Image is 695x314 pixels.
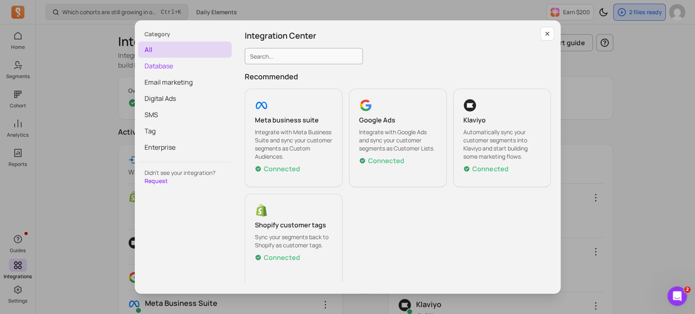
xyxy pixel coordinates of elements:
p: Integrate with Meta Business Suite and sync your customer segments as Custom Audiences. [255,128,332,161]
p: Connected [264,253,300,262]
p: Klaviyo [463,115,541,125]
p: Integration Center [245,30,551,41]
p: Recommended [245,71,551,82]
p: Google Ads [359,115,436,125]
img: shopify_customer_tag [255,204,268,217]
span: Enterprise [138,139,232,155]
p: Automatically sync your customer segments into Klaviyo and start building some marketing flows. [463,128,541,161]
img: facebook [255,99,268,112]
p: Connected [264,164,300,174]
img: klaviyo [463,99,476,112]
button: facebookMeta business suiteIntegrate with Meta Business Suite and sync your customer segments as ... [245,89,342,187]
span: Database [138,58,232,74]
span: Digital Ads [138,90,232,107]
input: Search... [245,48,363,64]
button: shopify_customer_tagShopify customer tagsSync your segments back to Shopify as customer tags.Conn... [245,194,342,292]
span: Email marketing [138,74,232,90]
div: Category [138,30,232,38]
p: Connected [472,164,509,174]
p: Integrate with Google Ads and sync your customer segments as Customer Lists. [359,128,436,153]
p: Meta business suite [255,115,332,125]
span: SMS [138,107,232,123]
iframe: Intercom live chat [667,286,687,306]
span: 2 [684,286,691,293]
span: all [138,41,232,58]
button: googleGoogle AdsIntegrate with Google Ads and sync your customer segments as Customer Lists.Conne... [349,89,447,187]
button: klaviyoKlaviyoAutomatically sync your customer segments into Klaviyo and start building some mark... [453,89,551,187]
img: google [359,99,372,112]
p: Connected [368,156,404,166]
p: Didn’t see your integration? [145,169,225,177]
span: Tag [138,123,232,139]
a: Request [145,177,168,185]
p: Sync your segments back to Shopify as customer tags. [255,233,332,249]
p: Shopify customer tags [255,220,332,230]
